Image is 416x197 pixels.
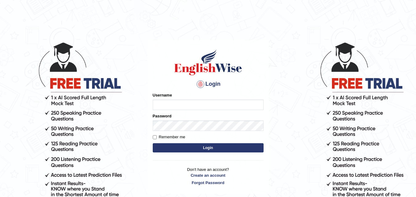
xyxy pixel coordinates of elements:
[173,49,243,76] img: Logo of English Wise sign in for intelligent practice with AI
[153,167,264,186] p: Don't have an account?
[153,180,264,186] a: Forgot Password
[153,79,264,89] h4: Login
[153,172,264,178] a: Create an account
[153,134,185,140] label: Remember me
[153,113,172,119] label: Password
[153,92,172,98] label: Username
[153,135,157,139] input: Remember me
[153,143,264,152] button: Login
